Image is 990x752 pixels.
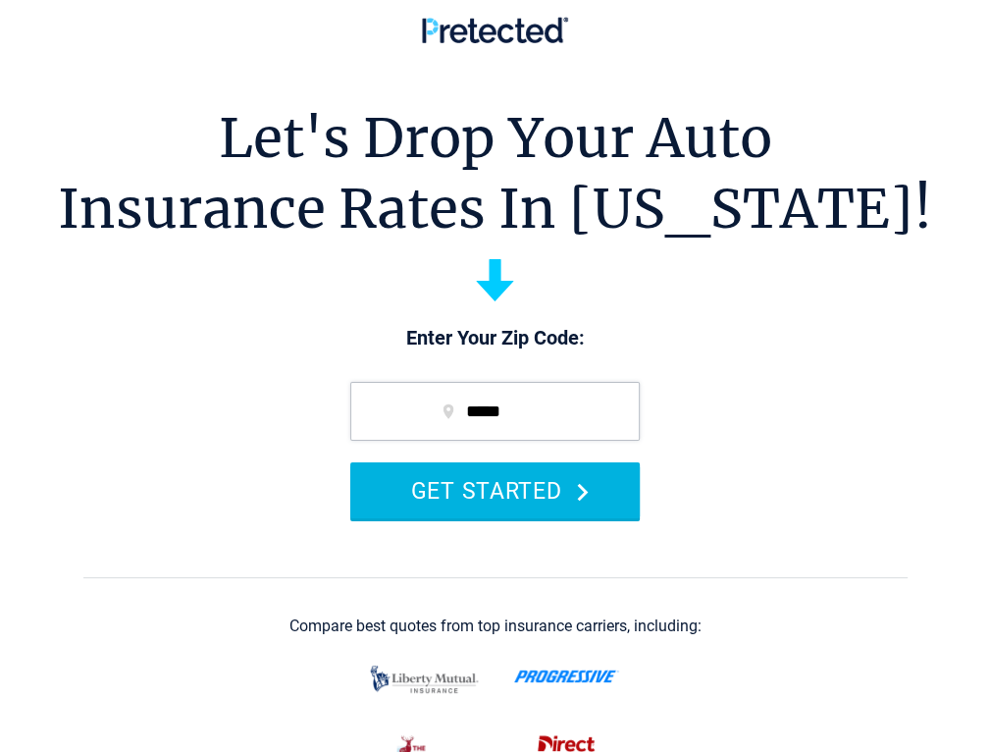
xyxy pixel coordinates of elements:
[331,325,659,352] p: Enter Your Zip Code:
[514,670,619,683] img: progressive
[350,382,640,441] input: zip code
[289,618,702,635] div: Compare best quotes from top insurance carriers, including:
[422,17,568,43] img: Pretected Logo
[350,462,640,518] button: GET STARTED
[58,103,932,244] h1: Let's Drop Your Auto Insurance Rates In [US_STATE]!
[365,656,484,703] img: liberty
